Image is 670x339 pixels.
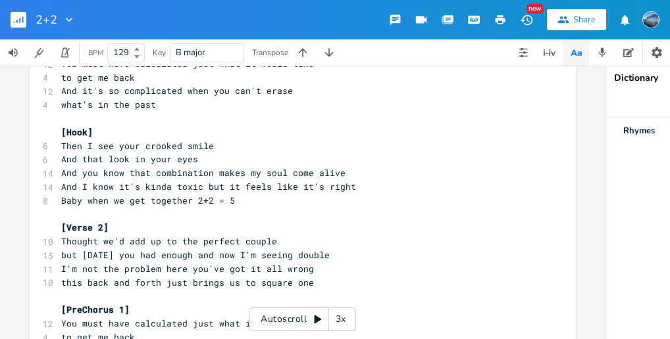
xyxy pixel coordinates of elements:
[61,194,235,206] span: Baby when we get together 2+2 = 5
[61,317,314,329] span: You must have calculated just what it would take
[249,307,356,331] div: Autoscroll
[61,72,135,83] span: to get me back
[36,14,57,26] span: 2+2
[329,307,353,331] div: 3x
[61,249,330,261] span: but [DATE] you had enough and now I'm seeing double
[61,304,130,315] span: [PreChorus 1]
[61,85,293,97] span: And it's so complicated when you can't erase
[61,181,356,192] span: And I know it's kinda toxic but it feels like it's right
[61,99,156,110] span: what's in the past
[61,167,346,179] span: And you know that combination makes my soul come alive
[642,11,659,28] img: DJ Flossy
[547,9,606,30] button: Share
[61,221,109,233] span: [Verse 2]
[88,49,103,56] div: BPM
[176,47,205,58] span: B major
[61,277,314,288] span: this back and forth just brings us to square one
[61,58,314,70] span: You must have calculated just what it would take
[252,49,288,56] div: Transpose
[61,140,214,152] span: Then I see your crooked smile
[513,8,540,32] button: New
[61,126,93,138] span: [Hook]
[61,263,314,275] span: I'm not the problem here you've got it all wrong
[573,14,596,26] div: Share
[527,4,544,14] div: New
[153,49,166,56] div: Key
[61,235,277,247] span: Thought we'd add up to the perfect couple
[61,153,198,165] span: And that look in your eyes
